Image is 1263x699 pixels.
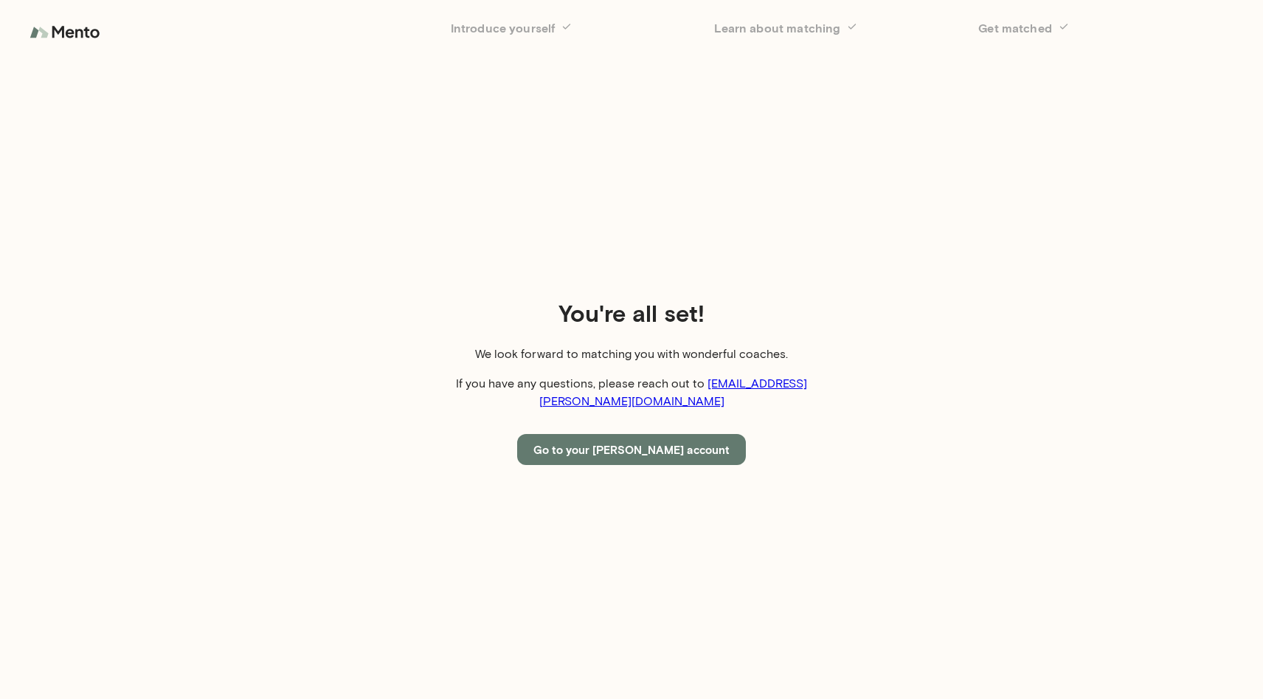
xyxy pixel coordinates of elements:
[30,18,103,47] img: logo
[978,18,1233,38] h6: Get matched
[419,345,844,363] p: We look forward to matching you with wonderful coaches.
[714,18,969,38] h6: Learn about matching
[451,18,706,38] h6: Introduce yourself
[517,434,746,465] button: Go to your [PERSON_NAME] account
[539,376,808,408] a: [EMAIL_ADDRESS][PERSON_NAME][DOMAIN_NAME]
[419,299,844,327] h4: You're all set!
[419,375,844,410] p: If you have any questions, please reach out to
